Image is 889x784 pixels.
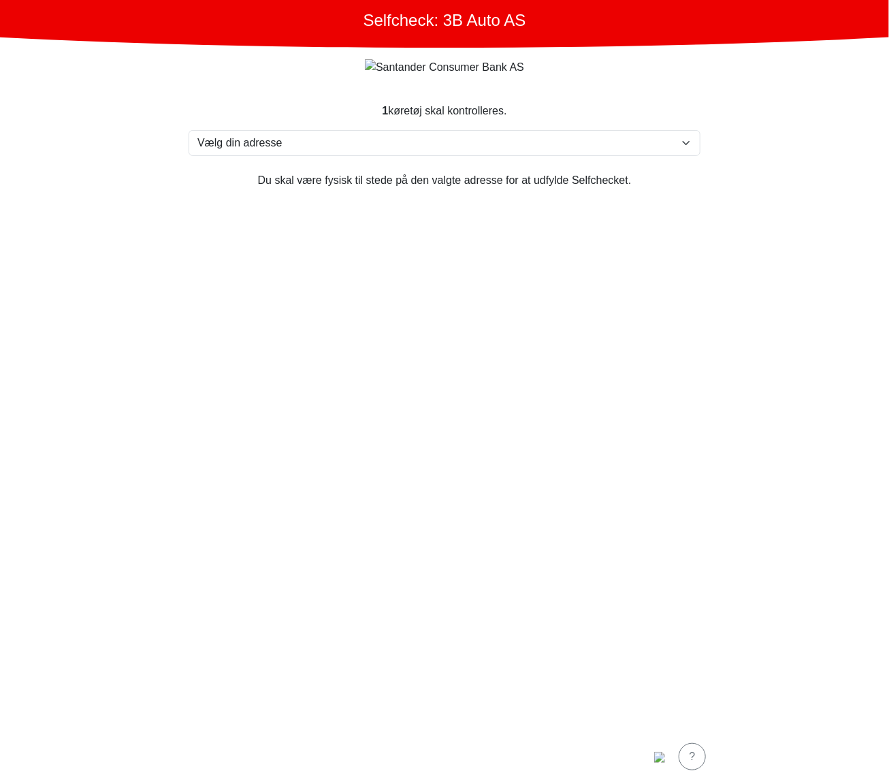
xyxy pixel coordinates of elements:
[688,749,697,765] div: ?
[654,752,665,763] img: dk.png
[365,59,524,76] img: Santander Consumer Bank AS
[679,743,706,770] button: ?
[382,105,388,116] strong: 1
[363,11,526,31] h1: Selfcheck: 3B Auto AS
[189,103,700,119] div: køretøj skal kontrolleres.
[189,172,700,189] p: Du skal være fysisk til stede på den valgte adresse for at udfylde Selfchecket.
